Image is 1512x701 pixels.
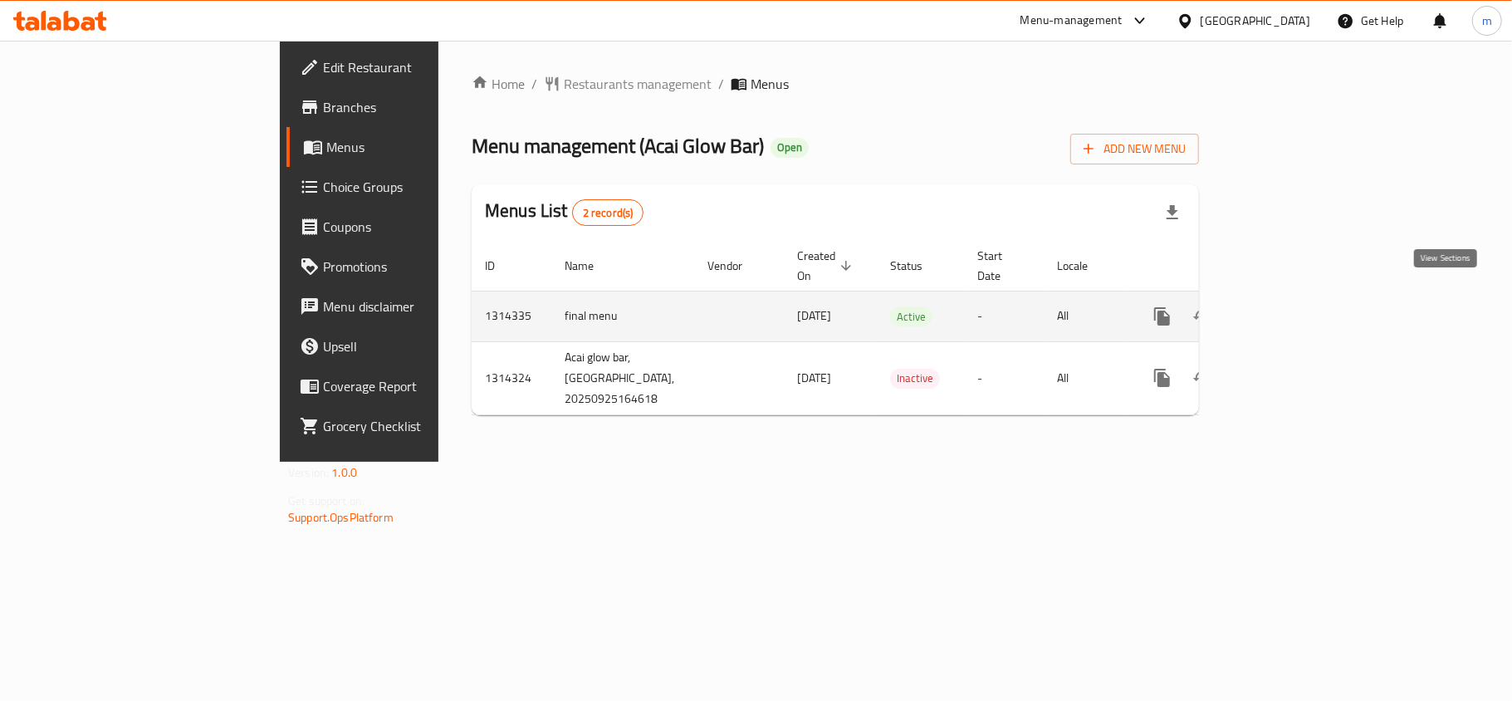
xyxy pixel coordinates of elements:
[323,257,519,277] span: Promotions
[288,490,365,512] span: Get support on:
[323,416,519,436] span: Grocery Checklist
[890,369,940,388] span: Inactive
[323,217,519,237] span: Coupons
[485,256,516,276] span: ID
[797,305,831,326] span: [DATE]
[564,74,712,94] span: Restaurants management
[531,74,537,94] li: /
[572,199,644,226] div: Total records count
[286,366,532,406] a: Coverage Report
[286,207,532,247] a: Coupons
[323,177,519,197] span: Choice Groups
[331,462,357,483] span: 1.0.0
[1143,358,1182,398] button: more
[707,256,764,276] span: Vendor
[573,205,643,221] span: 2 record(s)
[326,137,519,157] span: Menus
[323,57,519,77] span: Edit Restaurant
[718,74,724,94] li: /
[1129,241,1315,292] th: Actions
[751,74,789,94] span: Menus
[551,341,694,414] td: Acai glow bar, [GEOGRAPHIC_DATA], 20250925164618
[1020,11,1123,31] div: Menu-management
[797,246,857,286] span: Created On
[565,256,615,276] span: Name
[485,199,643,226] h2: Menus List
[472,74,1199,94] nav: breadcrumb
[771,138,809,158] div: Open
[551,291,694,341] td: final menu
[1057,256,1109,276] span: Locale
[1182,358,1222,398] button: Change Status
[286,167,532,207] a: Choice Groups
[286,47,532,87] a: Edit Restaurant
[286,406,532,446] a: Grocery Checklist
[890,256,944,276] span: Status
[1084,139,1186,159] span: Add New Menu
[1143,297,1182,336] button: more
[323,376,519,396] span: Coverage Report
[977,246,1024,286] span: Start Date
[286,287,532,326] a: Menu disclaimer
[286,247,532,287] a: Promotions
[323,336,519,356] span: Upsell
[1044,291,1129,341] td: All
[288,507,394,528] a: Support.OpsPlatform
[890,306,932,326] div: Active
[286,87,532,127] a: Branches
[797,367,831,389] span: [DATE]
[964,341,1044,414] td: -
[472,241,1315,415] table: enhanced table
[890,369,940,389] div: Inactive
[1152,193,1192,233] div: Export file
[286,127,532,167] a: Menus
[286,326,532,366] a: Upsell
[288,462,329,483] span: Version:
[1482,12,1492,30] span: m
[771,140,809,154] span: Open
[1044,341,1129,414] td: All
[1201,12,1310,30] div: [GEOGRAPHIC_DATA]
[323,297,519,316] span: Menu disclaimer
[472,127,764,164] span: Menu management ( Acai Glow Bar )
[1070,134,1199,164] button: Add New Menu
[323,97,519,117] span: Branches
[544,74,712,94] a: Restaurants management
[890,307,932,326] span: Active
[964,291,1044,341] td: -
